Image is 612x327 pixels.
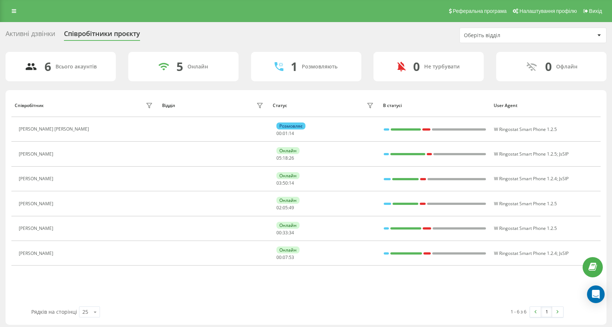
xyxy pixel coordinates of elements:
[289,254,294,260] span: 53
[519,8,577,14] span: Налаштування профілю
[289,205,294,211] span: 49
[19,176,55,181] div: [PERSON_NAME]
[276,222,300,229] div: Онлайн
[283,205,288,211] span: 05
[413,60,420,74] div: 0
[283,155,288,161] span: 18
[283,230,288,236] span: 33
[494,200,557,207] span: W Ringostat Smart Phone 1.2.5
[464,32,552,39] div: Оберіть відділ
[276,230,294,235] div: : :
[453,8,507,14] span: Реферальна програма
[545,60,552,74] div: 0
[15,103,44,108] div: Співробітник
[162,103,175,108] div: Відділ
[276,180,282,186] span: 03
[283,254,288,260] span: 07
[289,155,294,161] span: 26
[273,103,287,108] div: Статус
[276,197,300,204] div: Онлайн
[64,30,140,41] div: Співробітники проєкту
[44,60,51,74] div: 6
[276,130,282,136] span: 00
[559,151,569,157] span: JsSIP
[587,285,605,303] div: Open Intercom Messenger
[276,122,305,129] div: Розмовляє
[302,64,337,70] div: Розмовляють
[276,131,294,136] div: : :
[541,307,552,317] a: 1
[19,226,55,231] div: [PERSON_NAME]
[19,251,55,256] div: [PERSON_NAME]
[556,64,577,70] div: Офлайн
[187,64,208,70] div: Онлайн
[283,180,288,186] span: 50
[559,250,569,256] span: JsSIP
[276,155,282,161] span: 05
[494,126,557,132] span: W Ringostat Smart Phone 1.2.5
[559,175,569,182] span: JsSIP
[276,254,282,260] span: 00
[276,230,282,236] span: 00
[276,181,294,186] div: : :
[511,308,526,315] div: 1 - 6 з 6
[494,151,557,157] span: W Ringostat Smart Phone 1.2.5
[424,64,460,70] div: Не турбувати
[276,205,282,211] span: 02
[289,180,294,186] span: 14
[276,172,300,179] div: Онлайн
[589,8,602,14] span: Вихід
[276,246,300,253] div: Онлайн
[494,250,557,256] span: W Ringostat Smart Phone 1.2.4
[6,30,55,41] div: Активні дзвінки
[19,152,55,157] div: [PERSON_NAME]
[283,130,288,136] span: 01
[276,156,294,161] div: : :
[383,103,487,108] div: В статусі
[276,255,294,260] div: : :
[494,225,557,231] span: W Ringostat Smart Phone 1.2.5
[276,205,294,210] div: : :
[289,130,294,136] span: 14
[176,60,183,74] div: 5
[56,64,97,70] div: Всього акаунтів
[19,127,91,132] div: [PERSON_NAME] [PERSON_NAME]
[276,147,300,154] div: Онлайн
[82,308,88,316] div: 25
[289,230,294,236] span: 34
[494,175,557,182] span: W Ringostat Smart Phone 1.2.4
[31,308,77,315] span: Рядків на сторінці
[291,60,297,74] div: 1
[19,201,55,206] div: [PERSON_NAME]
[494,103,597,108] div: User Agent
